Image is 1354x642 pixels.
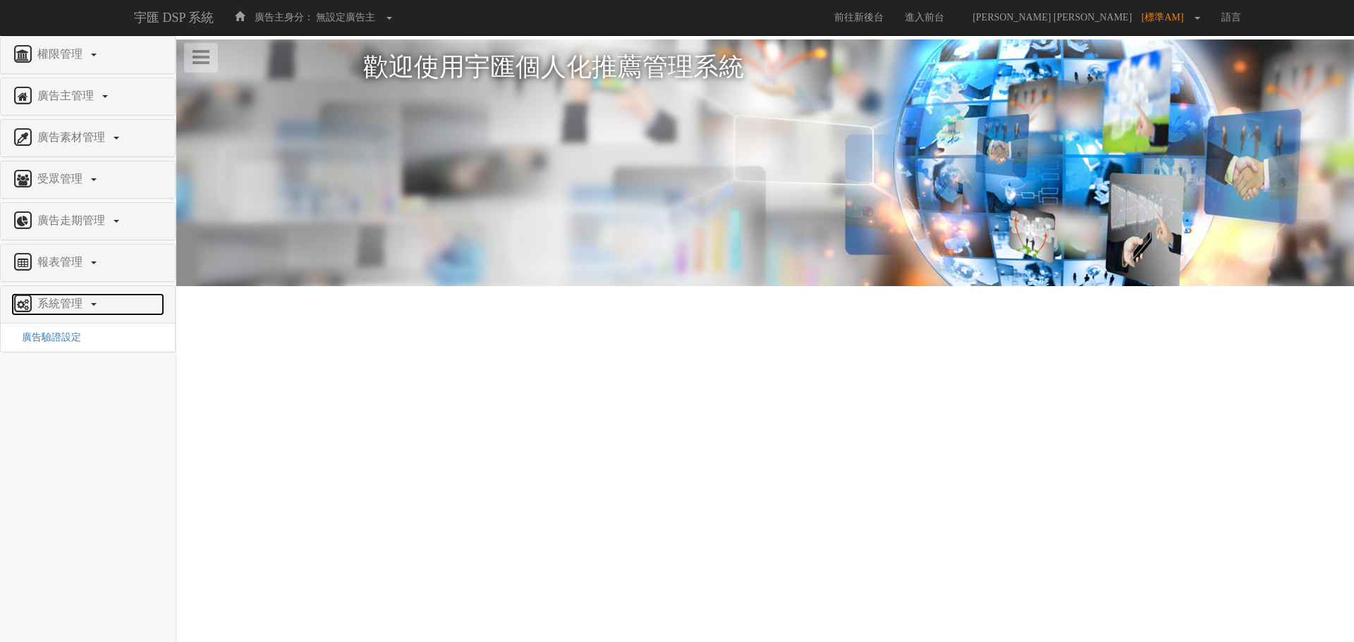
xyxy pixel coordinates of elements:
span: 系統管理 [34,297,90,309]
a: 廣告素材管理 [11,127,164,149]
span: 無設定廣告主 [316,12,375,23]
a: 受眾管理 [11,168,164,191]
a: 系統管理 [11,293,164,316]
span: 權限管理 [34,48,90,60]
a: 報表管理 [11,252,164,274]
a: 廣告主管理 [11,85,164,108]
span: 廣告走期管理 [34,214,112,226]
span: 廣告素材管理 [34,131,112,143]
span: 廣告主身分： [255,12,314,23]
span: 報表管理 [34,256,90,268]
span: 廣告主管理 [34,89,101,101]
a: 廣告驗證設定 [11,332,81,342]
span: [標準AM] [1142,12,1191,23]
span: [PERSON_NAME] [PERSON_NAME] [965,12,1139,23]
a: 廣告走期管理 [11,210,164,233]
a: 權限管理 [11,44,164,66]
span: 受眾管理 [34,173,90,185]
h1: 歡迎使用宇匯個人化推薦管理系統 [363,54,1167,82]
